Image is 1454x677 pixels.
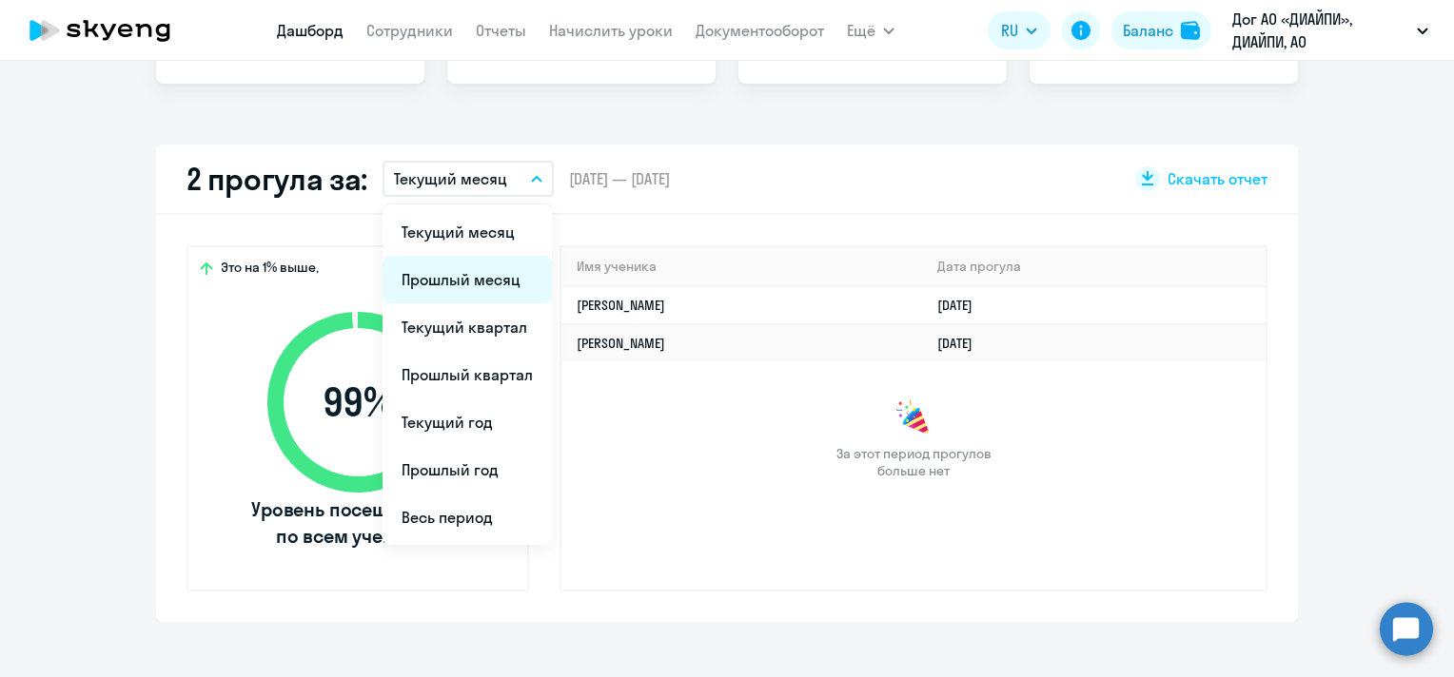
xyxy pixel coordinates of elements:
button: Балансbalance [1111,11,1211,49]
th: Имя ученика [561,247,922,286]
a: Дашборд [277,21,344,40]
button: Дог АО «ДИАЙПИ», ДИАЙПИ, АО [1223,8,1438,53]
span: 99 % [248,379,467,425]
a: Документооборот [696,21,824,40]
span: Скачать отчет [1168,168,1267,189]
img: congrats [894,399,933,437]
a: [PERSON_NAME] [577,297,665,314]
p: Текущий месяц [394,167,507,190]
button: Текущий месяц [383,161,554,197]
span: Это на 1% выше, [221,259,319,281]
a: Начислить уроки [549,21,673,40]
h2: 2 прогула за: [187,160,367,198]
a: Отчеты [476,21,526,40]
img: balance [1181,21,1200,40]
span: За этот период прогулов больше нет [834,445,993,479]
button: RU [988,11,1051,49]
a: Сотрудники [366,21,453,40]
span: RU [1001,19,1018,42]
ul: Ещё [383,204,552,545]
a: [PERSON_NAME] [577,335,665,352]
a: [DATE] [937,335,988,352]
p: Дог АО «ДИАЙПИ», ДИАЙПИ, АО [1232,8,1409,53]
th: Дата прогула [922,247,1266,286]
span: Уровень посещаемости по всем ученикам [248,496,467,550]
span: [DATE] — [DATE] [569,168,670,189]
span: Ещё [847,19,875,42]
div: Баланс [1123,19,1173,42]
a: [DATE] [937,297,988,314]
button: Ещё [847,11,894,49]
